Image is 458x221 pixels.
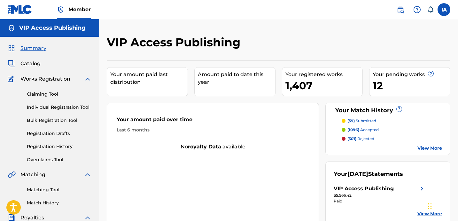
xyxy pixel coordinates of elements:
[334,185,394,193] div: VIP Access Publishing
[347,118,376,124] p: submitted
[68,6,91,13] span: Member
[417,210,442,217] a: View More
[347,127,379,133] p: accepted
[438,3,450,16] div: User Menu
[373,71,450,78] div: Your pending works
[285,78,363,93] div: 1,407
[20,75,70,83] span: Works Registration
[8,24,15,32] img: Accounts
[334,185,426,204] a: VIP Access Publishingright chevron icon$5,566.42Paid
[57,6,65,13] img: Top Rightsholder
[8,5,32,14] img: MLC Logo
[427,6,434,13] div: Notifications
[84,75,91,83] img: expand
[397,6,404,13] img: search
[27,130,91,137] a: Registration Drafts
[27,186,91,193] a: Matching Tool
[428,71,433,76] span: ?
[20,44,46,52] span: Summary
[347,136,374,142] p: rejected
[334,170,403,178] div: Your Statements
[413,6,421,13] img: help
[334,193,426,198] div: $5,566.42
[347,136,356,141] span: (301)
[19,24,86,32] h5: VIP Access Publishing
[428,197,432,216] div: Drag
[334,198,426,204] div: Paid
[418,185,426,193] img: right chevron icon
[188,144,221,150] strong: royalty data
[440,139,458,186] iframe: Resource Center
[27,117,91,124] a: Bulk Registration Tool
[27,104,91,111] a: Individual Registration Tool
[411,3,423,16] div: Help
[107,35,244,50] h2: VIP Access Publishing
[342,136,442,142] a: (301) rejected
[27,143,91,150] a: Registration History
[347,127,359,132] span: (1096)
[27,200,91,206] a: Match History
[27,156,91,163] a: Overclaims Tool
[347,118,355,123] span: (59)
[8,60,41,67] a: CatalogCatalog
[8,75,16,83] img: Works Registration
[373,78,450,93] div: 12
[20,60,41,67] span: Catalog
[198,71,275,86] div: Amount paid to date this year
[8,44,15,52] img: Summary
[342,118,442,124] a: (59) submitted
[347,170,368,178] span: [DATE]
[285,71,363,78] div: Your registered works
[8,171,16,178] img: Matching
[397,107,402,112] span: ?
[117,116,309,127] div: Your amount paid over time
[342,127,442,133] a: (1096) accepted
[20,171,45,178] span: Matching
[426,190,458,221] iframe: Chat Widget
[110,71,188,86] div: Your amount paid last distribution
[84,171,91,178] img: expand
[8,44,46,52] a: SummarySummary
[117,127,309,133] div: Last 6 months
[107,143,319,151] div: No available
[417,145,442,152] a: View More
[27,91,91,98] a: Claiming Tool
[334,106,442,115] div: Your Match History
[8,60,15,67] img: Catalog
[394,3,407,16] a: Public Search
